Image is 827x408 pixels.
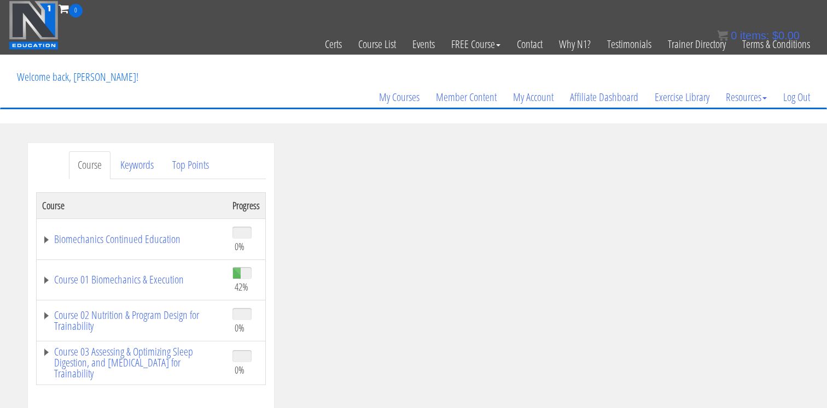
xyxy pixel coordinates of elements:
span: 0% [235,322,244,334]
a: Certs [317,17,350,71]
span: 0% [235,240,244,252]
a: Terms & Conditions [734,17,818,71]
span: items: [740,29,769,42]
a: Resources [718,71,775,123]
th: Progress [227,192,266,218]
a: 0 items: $0.00 [717,29,800,42]
a: Course 01 Biomechanics & Execution [42,274,222,285]
a: FREE Course [443,17,509,71]
a: Events [404,17,443,71]
img: n1-education [9,1,59,50]
a: Member Content [428,71,505,123]
a: Exercise Library [647,71,718,123]
a: Top Points [164,151,218,179]
th: Course [37,192,228,218]
span: 0% [235,364,244,376]
a: Testimonials [599,17,660,71]
span: 0 [69,4,83,17]
a: Course 02 Nutrition & Program Design for Trainability [42,310,222,332]
a: Keywords [112,151,162,179]
span: 42% [235,281,248,293]
span: 0 [731,29,737,42]
bdi: 0.00 [772,29,800,42]
a: My Courses [371,71,428,123]
a: Why N1? [551,17,599,71]
a: Biomechanics Continued Education [42,234,222,245]
a: Affiliate Dashboard [562,71,647,123]
a: Course List [350,17,404,71]
a: 0 [59,1,83,16]
a: Log Out [775,71,818,123]
p: Welcome back, [PERSON_NAME]! [9,55,147,99]
a: Course 03 Assessing & Optimizing Sleep Digestion, and [MEDICAL_DATA] for Trainability [42,346,222,379]
a: Course [69,151,110,179]
a: Contact [509,17,551,71]
span: $ [772,29,778,42]
a: Trainer Directory [660,17,734,71]
img: icon11.png [717,30,728,41]
a: My Account [505,71,562,123]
